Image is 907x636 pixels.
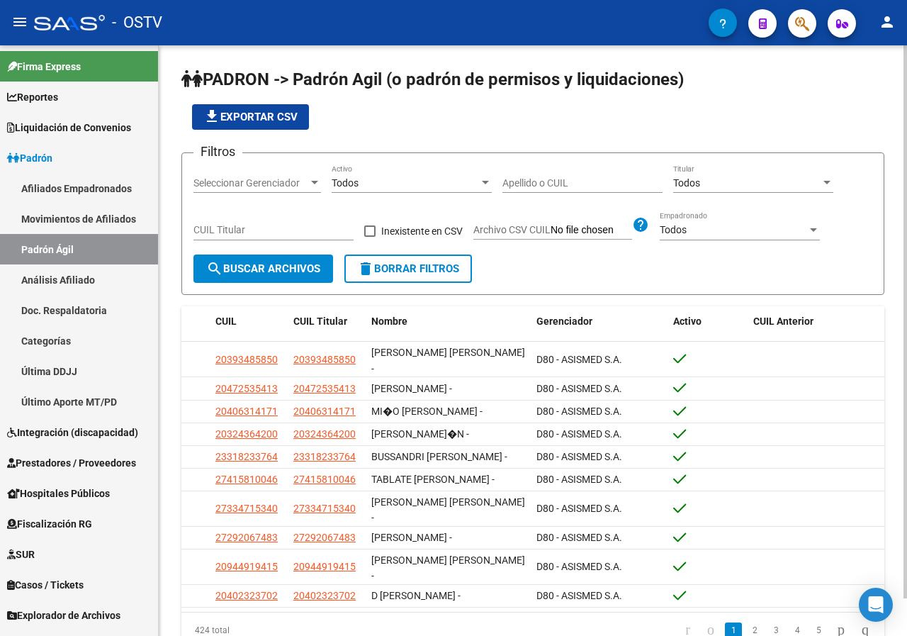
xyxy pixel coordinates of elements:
[473,224,551,235] span: Archivo CSV CUIL
[371,554,525,582] span: [PERSON_NAME] [PERSON_NAME] -
[7,547,35,562] span: SUR
[293,561,356,572] span: 20944919415
[215,406,278,417] span: 20406314171
[7,486,110,501] span: Hospitales Públicos
[203,111,298,123] span: Exportar CSV
[7,89,58,105] span: Reportes
[288,306,366,337] datatable-header-cell: CUIL Titular
[536,428,622,440] span: D80 - ASISMED S.A.
[193,142,242,162] h3: Filtros
[293,316,347,327] span: CUIL Titular
[536,316,592,327] span: Gerenciador
[371,590,461,601] span: D [PERSON_NAME] -
[215,503,278,514] span: 27334715340
[536,590,622,601] span: D80 - ASISMED S.A.
[536,383,622,394] span: D80 - ASISMED S.A.
[7,150,52,166] span: Padrón
[673,177,700,189] span: Todos
[7,59,81,74] span: Firma Express
[293,354,356,365] span: 20393485850
[203,108,220,125] mat-icon: file_download
[210,306,288,337] datatable-header-cell: CUIL
[536,406,622,417] span: D80 - ASISMED S.A.
[293,383,356,394] span: 20472535413
[536,451,622,462] span: D80 - ASISMED S.A.
[381,223,463,240] span: Inexistente en CSV
[536,354,622,365] span: D80 - ASISMED S.A.
[215,316,237,327] span: CUIL
[536,532,622,543] span: D80 - ASISMED S.A.
[344,255,472,283] button: Borrar Filtros
[293,474,356,485] span: 27415810046
[660,224,687,235] span: Todos
[371,532,452,543] span: [PERSON_NAME] -
[551,224,632,237] input: Archivo CSV CUIL
[332,177,359,189] span: Todos
[215,474,278,485] span: 27415810046
[371,316,407,327] span: Nombre
[193,255,333,283] button: Buscar Archivos
[357,260,374,277] mat-icon: delete
[293,428,356,440] span: 20324364200
[215,590,278,601] span: 20402323702
[7,608,120,623] span: Explorador de Archivos
[215,383,278,394] span: 20472535413
[371,347,525,374] span: [PERSON_NAME] [PERSON_NAME] -
[536,503,622,514] span: D80 - ASISMED S.A.
[371,451,507,462] span: BUSSANDRI [PERSON_NAME] -
[879,13,896,30] mat-icon: person
[357,262,459,275] span: Borrar Filtros
[215,561,278,572] span: 20944919415
[371,383,452,394] span: [PERSON_NAME] -
[371,428,469,440] span: [PERSON_NAME]�N -
[371,474,495,485] span: TABLATE [PERSON_NAME] -
[112,7,162,38] span: - OSTV
[206,260,223,277] mat-icon: search
[193,177,308,189] span: Seleccionar Gerenciador
[293,503,356,514] span: 27334715340
[7,577,84,593] span: Casos / Tickets
[366,306,531,337] datatable-header-cell: Nombre
[181,69,684,89] span: PADRON -> Padrón Agil (o padrón de permisos y liquidaciones)
[293,532,356,543] span: 27292067483
[371,406,483,417] span: MI�O [PERSON_NAME] -
[673,316,702,327] span: Activo
[215,428,278,440] span: 20324364200
[7,425,138,440] span: Integración (discapacidad)
[667,306,748,337] datatable-header-cell: Activo
[293,406,356,417] span: 20406314171
[371,496,525,524] span: [PERSON_NAME] [PERSON_NAME] -
[7,516,92,532] span: Fiscalización RG
[293,590,356,601] span: 20402323702
[531,306,667,337] datatable-header-cell: Gerenciador
[536,474,622,485] span: D80 - ASISMED S.A.
[7,120,131,135] span: Liquidación de Convenios
[215,532,278,543] span: 27292067483
[11,13,28,30] mat-icon: menu
[632,216,649,233] mat-icon: help
[215,354,278,365] span: 20393485850
[293,451,356,462] span: 23318233764
[753,316,813,327] span: CUIL Anterior
[192,104,309,130] button: Exportar CSV
[206,262,320,275] span: Buscar Archivos
[215,451,278,462] span: 23318233764
[859,588,893,622] div: Open Intercom Messenger
[748,306,884,337] datatable-header-cell: CUIL Anterior
[536,561,622,572] span: D80 - ASISMED S.A.
[7,455,136,471] span: Prestadores / Proveedores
